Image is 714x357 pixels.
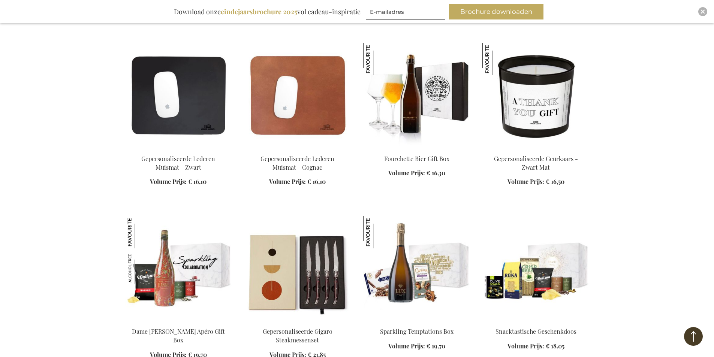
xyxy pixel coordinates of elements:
div: Download onze vol cadeau-inspiratie [171,4,364,19]
span: Volume Prijs: [507,342,544,350]
img: Personalised Scented Candle - Black Matt [482,43,590,148]
span: Volume Prijs: [388,342,425,350]
span: € 16,10 [307,178,326,185]
img: Leather Mouse Pad - Cognac [244,43,351,148]
span: Volume Prijs: [150,178,187,185]
img: Dame Jeanne Biermocktail Apéro Gift Box [125,252,157,284]
a: Personalised Leather Mouse Pad - Black [125,145,232,152]
a: Dame Jeanne Biermocktail Apéro Gift Box Dame Jeanne Biermocktail Apéro Gift Box Dame Jeanne Bierm... [125,318,232,325]
a: Volume Prijs: € 16,50 [507,178,564,186]
form: marketing offers and promotions [366,4,448,22]
span: Volume Prijs: [507,178,544,185]
a: Snacktastische Geschenkdoos [495,327,576,335]
span: € 19,70 [427,342,445,350]
a: Sparkling Temptations Box [380,327,454,335]
a: Gepersonaliseerde Gigaro Steakmessenset [263,327,332,344]
span: € 18,05 [546,342,564,350]
a: Dame [PERSON_NAME] Apéro Gift Box [132,327,225,344]
img: Dame Jeanne Biermocktail Apéro Gift Box [125,216,157,248]
a: Fourchette Beer Gift Box Fourchette Bier Gift Box [363,145,470,152]
a: Personalised Gigaro Meat Knives [244,318,351,325]
a: Gepersonaliseerde Geurkaars - Zwart Mat [494,155,578,171]
a: Sparkling Temptations Bpx Sparkling Temptations Box [363,318,470,325]
a: Volume Prijs: € 16,10 [269,178,326,186]
img: Snacktastic Gift Box [482,216,590,321]
a: Volume Prijs: € 19,70 [388,342,445,351]
a: Gepersonaliseerde Lederen Muismat - Zwart [141,155,215,171]
a: Snacktastic Gift Box [482,318,590,325]
img: Dame Jeanne Biermocktail Apéro Gift Box [125,216,232,321]
span: € 16,50 [546,178,564,185]
a: Fourchette Bier Gift Box [384,155,449,163]
a: Volume Prijs: € 18,05 [507,342,564,351]
a: Volume Prijs: € 16,30 [388,169,445,178]
button: Brochure downloaden [449,4,543,19]
img: Gepersonaliseerde Geurkaars - Zwart Mat [482,43,515,75]
a: Leather Mouse Pad - Cognac [244,145,351,152]
input: E-mailadres [366,4,445,19]
span: Volume Prijs: [269,178,306,185]
img: Personalised Leather Mouse Pad - Black [125,43,232,148]
span: € 16,30 [427,169,445,177]
img: Sparkling Temptations Bpx [363,216,470,321]
a: Personalised Scented Candle - Black Matt Gepersonaliseerde Geurkaars - Zwart Mat [482,145,590,152]
img: Sparkling Temptations Box [363,216,395,248]
img: Fourchette Beer Gift Box [363,43,470,148]
img: Personalised Gigaro Meat Knives [244,216,351,321]
a: Volume Prijs: € 16,10 [150,178,207,186]
a: Gepersonaliseerde Lederen Muismat - Cognac [260,155,334,171]
span: € 16,10 [188,178,207,185]
b: eindejaarsbrochure 2025 [221,7,297,16]
span: Volume Prijs: [388,169,425,177]
img: Fourchette Bier Gift Box [363,43,395,75]
img: Close [701,9,705,14]
div: Close [698,7,707,16]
